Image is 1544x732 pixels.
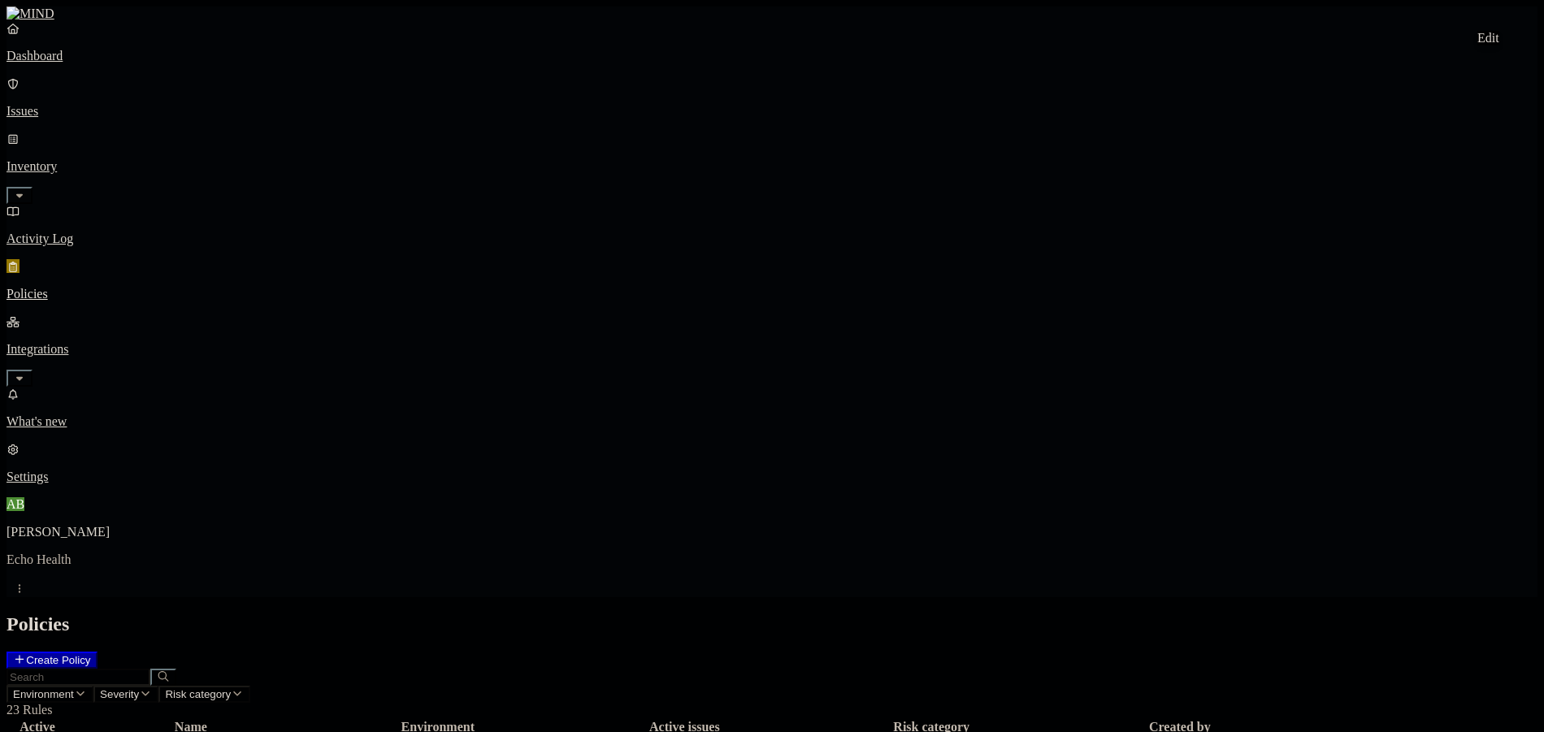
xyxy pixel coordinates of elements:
[1477,31,1499,45] div: Edit
[7,552,1537,567] p: Echo Health
[7,232,1537,246] p: Activity Log
[7,342,1537,357] p: Integrations
[7,613,1537,635] h2: Policies
[7,703,52,717] span: 23 Rules
[7,414,1537,429] p: What's new
[7,49,1537,63] p: Dashboard
[7,287,1537,301] p: Policies
[165,688,231,700] span: Risk category
[13,688,74,700] span: Environment
[7,652,98,669] button: Create Policy
[100,688,139,700] span: Severity
[7,470,1537,484] p: Settings
[7,669,150,686] input: Search
[7,104,1537,119] p: Issues
[7,525,1537,539] p: [PERSON_NAME]
[7,159,1537,174] p: Inventory
[7,6,54,21] img: MIND
[7,497,24,511] span: AB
